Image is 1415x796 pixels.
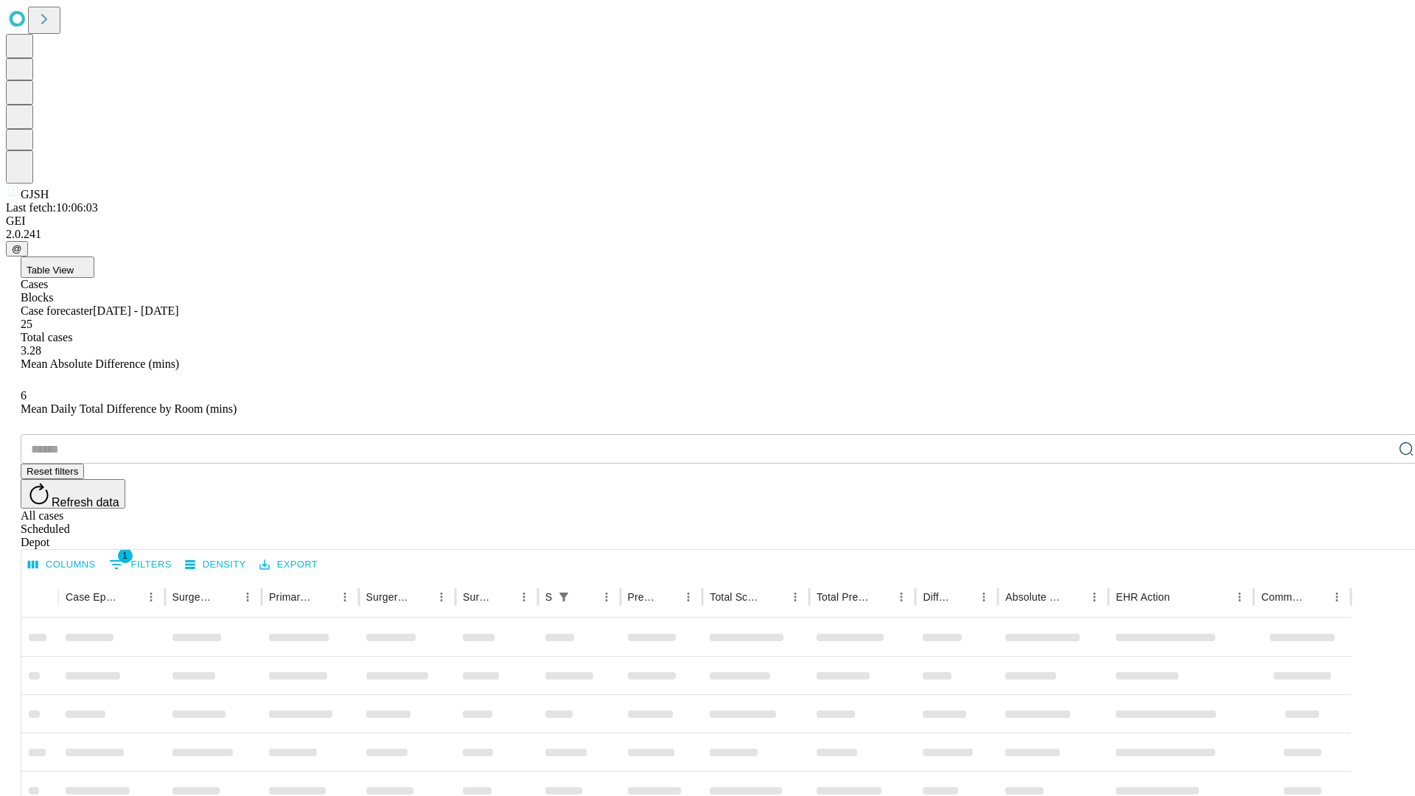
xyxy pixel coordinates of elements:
div: Predicted In Room Duration [628,591,657,603]
div: EHR Action [1116,591,1170,603]
div: Difference [923,591,951,603]
button: Sort [1171,587,1192,607]
button: @ [6,241,28,256]
button: Menu [141,587,161,607]
button: Menu [237,587,258,607]
button: Refresh data [21,479,125,509]
span: Table View [27,265,74,276]
div: Absolute Difference [1005,591,1062,603]
div: Scheduled In Room Duration [545,591,552,603]
button: Menu [785,587,806,607]
span: Case forecaster [21,304,93,317]
span: Mean Daily Total Difference by Room (mins) [21,402,237,415]
div: Comments [1261,591,1304,603]
span: Last fetch: 10:06:03 [6,201,98,214]
button: Table View [21,256,94,278]
button: Menu [1084,587,1105,607]
button: Show filters [105,553,175,576]
span: Mean Absolute Difference (mins) [21,357,179,370]
button: Menu [891,587,912,607]
span: @ [12,243,22,254]
span: GJSH [21,188,49,200]
span: 3.28 [21,344,41,357]
button: Menu [514,587,534,607]
span: Total cases [21,331,72,343]
div: Total Scheduled Duration [710,591,763,603]
button: Menu [1229,587,1250,607]
button: Menu [335,587,355,607]
div: 1 active filter [553,587,574,607]
span: [DATE] - [DATE] [93,304,178,317]
button: Sort [657,587,678,607]
button: Sort [1063,587,1084,607]
div: Total Predicted Duration [817,591,870,603]
span: 6 [21,389,27,402]
button: Menu [431,587,452,607]
button: Reset filters [21,464,84,479]
button: Sort [764,587,785,607]
button: Menu [1327,587,1347,607]
button: Sort [120,587,141,607]
button: Sort [217,587,237,607]
button: Sort [870,587,891,607]
button: Sort [493,587,514,607]
div: Surgeon Name [172,591,215,603]
button: Sort [1306,587,1327,607]
span: Refresh data [52,496,119,509]
span: 25 [21,318,32,330]
div: Primary Service [269,591,312,603]
button: Menu [596,587,617,607]
button: Sort [314,587,335,607]
span: Reset filters [27,466,78,477]
div: Surgery Date [463,591,492,603]
div: GEI [6,214,1409,228]
button: Export [256,554,321,576]
button: Menu [974,587,994,607]
button: Select columns [24,554,99,576]
button: Density [181,554,250,576]
div: 2.0.241 [6,228,1409,241]
button: Sort [410,587,431,607]
button: Sort [953,587,974,607]
span: 1 [118,548,133,563]
button: Sort [576,587,596,607]
div: Surgery Name [366,591,409,603]
button: Show filters [553,587,574,607]
button: Menu [678,587,699,607]
div: Case Epic Id [66,591,119,603]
